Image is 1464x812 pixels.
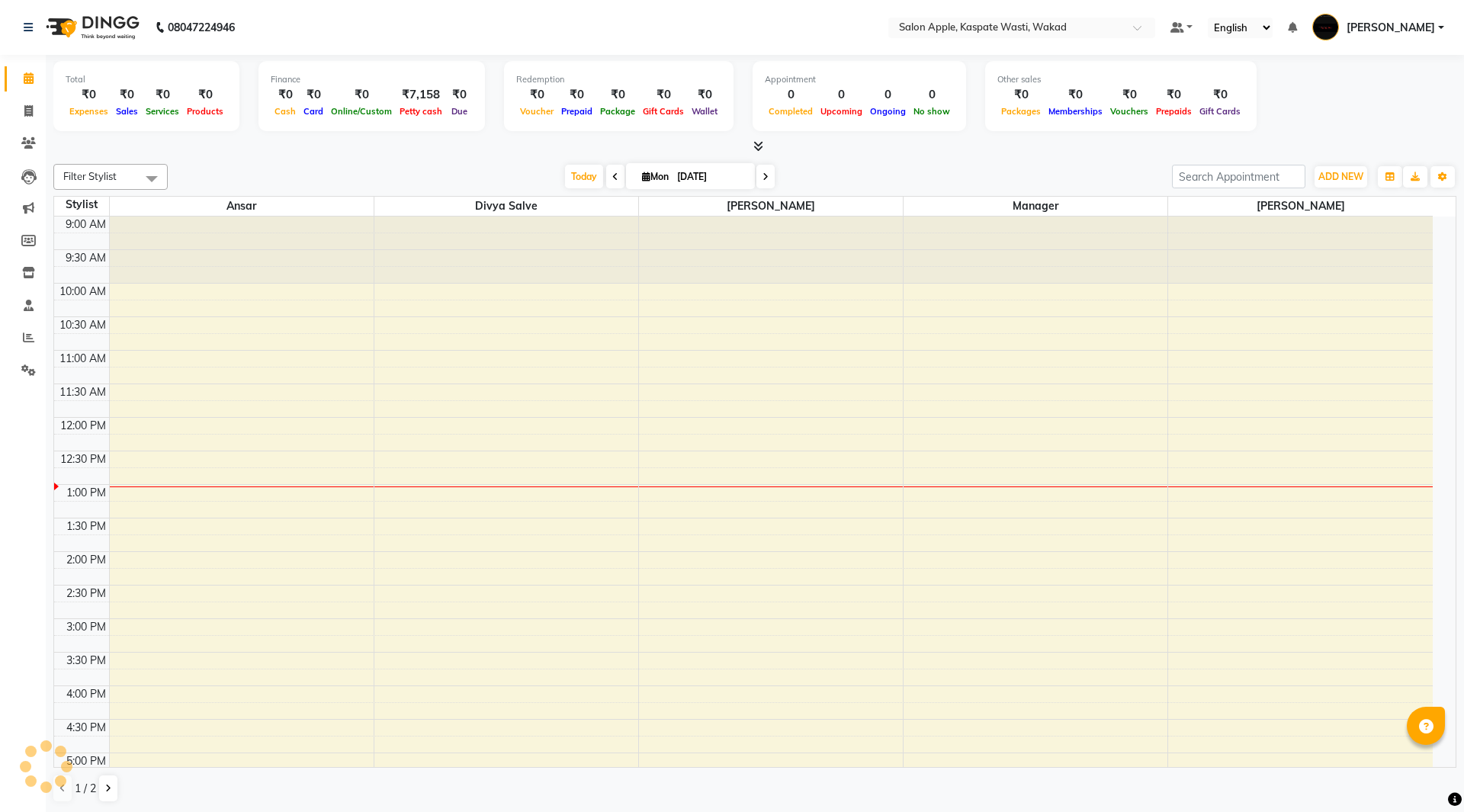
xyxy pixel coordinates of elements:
[1152,86,1196,104] div: ₹0
[66,106,112,117] span: Expenses
[56,384,109,400] div: 11:30 AM
[63,753,109,769] div: 5:00 PM
[56,317,109,333] div: 10:30 AM
[997,86,1045,104] div: ₹0
[1172,165,1305,188] input: Search Appointment
[639,106,688,117] span: Gift Cards
[300,86,327,104] div: ₹0
[688,86,721,104] div: ₹0
[63,653,109,669] div: 3:30 PM
[396,86,446,104] div: ₹7,158
[557,86,596,104] div: ₹0
[1045,106,1106,117] span: Memberships
[997,73,1244,86] div: Other sales
[168,6,235,49] b: 08047224946
[446,86,473,104] div: ₹0
[63,720,109,736] div: 4:30 PM
[904,197,1167,216] span: Manager
[596,106,639,117] span: Package
[1318,171,1363,182] span: ADD NEW
[516,86,557,104] div: ₹0
[63,619,109,635] div: 3:00 PM
[63,250,109,266] div: 9:30 AM
[1106,86,1152,104] div: ₹0
[63,686,109,702] div: 4:00 PM
[327,86,396,104] div: ₹0
[910,86,954,104] div: 0
[638,171,673,182] span: Mon
[63,170,117,182] span: Filter Stylist
[57,418,109,434] div: 12:00 PM
[910,106,954,117] span: No show
[63,518,109,534] div: 1:30 PM
[271,86,300,104] div: ₹0
[997,106,1045,117] span: Packages
[57,451,109,467] div: 12:30 PM
[63,586,109,602] div: 2:30 PM
[1196,106,1244,117] span: Gift Cards
[1312,14,1339,40] img: Kamlesh Nikam
[300,106,327,117] span: Card
[39,6,143,49] img: logo
[1168,197,1433,216] span: [PERSON_NAME]
[327,106,396,117] span: Online/Custom
[596,86,639,104] div: ₹0
[557,106,596,117] span: Prepaid
[1045,86,1106,104] div: ₹0
[1315,166,1367,188] button: ADD NEW
[56,284,109,300] div: 10:00 AM
[66,86,112,104] div: ₹0
[110,197,374,216] span: Ansar
[1152,106,1196,117] span: Prepaids
[183,106,227,117] span: Products
[183,86,227,104] div: ₹0
[271,106,300,117] span: Cash
[54,197,109,213] div: Stylist
[516,73,721,86] div: Redemption
[75,781,96,797] span: 1 / 2
[817,86,866,104] div: 0
[817,106,866,117] span: Upcoming
[765,86,817,104] div: 0
[639,197,903,216] span: [PERSON_NAME]
[565,165,603,188] span: Today
[1106,106,1152,117] span: Vouchers
[56,351,109,367] div: 11:00 AM
[63,217,109,233] div: 9:00 AM
[448,106,471,117] span: Due
[112,86,142,104] div: ₹0
[673,165,749,188] input: 2025-09-01
[639,86,688,104] div: ₹0
[66,73,227,86] div: Total
[1347,20,1435,36] span: [PERSON_NAME]
[866,106,910,117] span: Ongoing
[688,106,721,117] span: Wallet
[1196,86,1244,104] div: ₹0
[271,73,473,86] div: Finance
[142,86,183,104] div: ₹0
[63,552,109,568] div: 2:00 PM
[765,106,817,117] span: Completed
[866,86,910,104] div: 0
[374,197,638,216] span: Divya salve
[63,485,109,501] div: 1:00 PM
[112,106,142,117] span: Sales
[396,106,446,117] span: Petty cash
[765,73,954,86] div: Appointment
[516,106,557,117] span: Voucher
[142,106,183,117] span: Services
